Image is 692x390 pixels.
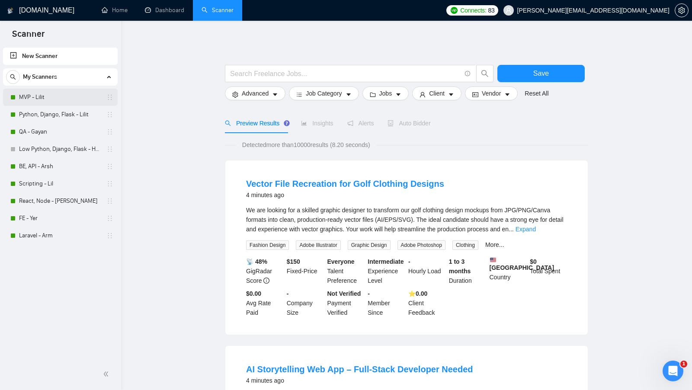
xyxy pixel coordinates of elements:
[368,290,370,297] b: -
[362,86,409,100] button: folderJobscaret-down
[19,158,101,175] a: BE, API - Arsh
[379,89,392,98] span: Jobs
[530,258,537,265] b: $ 0
[10,48,111,65] a: New Scanner
[19,175,101,192] a: Scripting - Lil
[465,86,518,100] button: idcardVendorcaret-down
[145,6,184,14] a: dashboardDashboard
[447,257,488,285] div: Duration
[246,179,444,189] a: Vector File Recreation for Golf Clothing Designs
[296,240,340,250] span: Adobe Illustrator
[106,232,113,239] span: holder
[289,86,359,100] button: barsJob Categorycaret-down
[407,257,447,285] div: Hourly Load
[242,89,269,98] span: Advanced
[482,89,501,98] span: Vendor
[236,140,376,150] span: Detected more than 10000 results (8.20 seconds)
[285,289,326,317] div: Company Size
[348,240,391,250] span: Graphic Design
[306,89,342,98] span: Job Category
[388,120,394,126] span: robot
[408,258,410,265] b: -
[476,65,493,82] button: search
[472,91,478,98] span: idcard
[347,120,353,126] span: notification
[246,190,444,200] div: 4 minutes ago
[3,48,118,65] li: New Scanner
[287,258,300,265] b: $ 150
[675,3,689,17] button: setting
[675,7,689,14] a: setting
[230,68,461,79] input: Search Freelance Jobs...
[412,86,461,100] button: userClientcaret-down
[225,120,287,127] span: Preview Results
[106,215,113,222] span: holder
[346,91,352,98] span: caret-down
[272,91,278,98] span: caret-down
[407,289,447,317] div: Client Feedback
[246,240,289,250] span: Fashion Design
[301,120,307,126] span: area-chart
[490,257,496,263] img: 🇺🇸
[366,257,407,285] div: Experience Level
[7,4,13,18] img: logo
[327,290,361,297] b: Not Verified
[449,258,471,275] b: 1 to 3 months
[106,180,113,187] span: holder
[102,6,128,14] a: homeHome
[485,241,504,248] a: More...
[106,128,113,135] span: holder
[263,278,269,284] span: info-circle
[19,106,101,123] a: Python, Django, Flask - Lilit
[19,210,101,227] a: FE - Yer
[106,163,113,170] span: holder
[509,226,514,233] span: ...
[490,257,554,271] b: [GEOGRAPHIC_DATA]
[504,91,510,98] span: caret-down
[326,289,366,317] div: Payment Verified
[395,91,401,98] span: caret-down
[106,198,113,205] span: holder
[19,123,101,141] a: QA - Gayan
[506,7,512,13] span: user
[19,227,101,244] a: Laravel - Arm
[516,226,536,233] a: Expand
[244,257,285,285] div: GigRadar Score
[225,120,231,126] span: search
[244,289,285,317] div: Avg Rate Paid
[103,370,112,378] span: double-left
[3,68,118,244] li: My Scanners
[19,192,101,210] a: React, Node - [PERSON_NAME]
[528,257,569,285] div: Total Spent
[5,28,51,46] span: Scanner
[106,146,113,153] span: holder
[368,258,404,265] b: Intermediate
[6,70,20,84] button: search
[488,6,495,15] span: 83
[370,91,376,98] span: folder
[663,361,683,381] iframe: Intercom live chat
[452,240,478,250] span: Clothing
[296,91,302,98] span: bars
[366,289,407,317] div: Member Since
[6,74,19,80] span: search
[408,290,427,297] b: ⭐️ 0.00
[448,91,454,98] span: caret-down
[460,6,486,15] span: Connects:
[429,89,445,98] span: Client
[246,207,564,233] span: We are looking for a skilled graphic designer to transform our golf clothing design mockups from ...
[232,91,238,98] span: setting
[19,141,101,158] a: Low Python, Django, Flask - Hayk
[225,86,285,100] button: settingAdvancedcaret-down
[246,258,267,265] b: 📡 48%
[246,375,473,386] div: 4 minutes ago
[465,71,471,77] span: info-circle
[301,120,333,127] span: Insights
[525,89,548,98] a: Reset All
[388,120,430,127] span: Auto Bidder
[675,7,688,14] span: setting
[680,361,687,368] span: 1
[246,205,567,234] div: We are looking for a skilled graphic designer to transform our golf clothing design mockups from ...
[477,70,493,77] span: search
[287,290,289,297] b: -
